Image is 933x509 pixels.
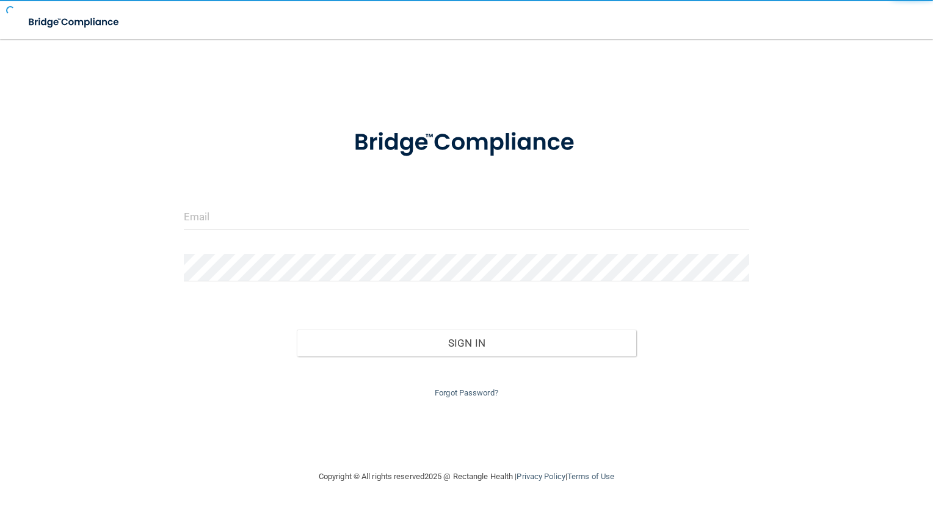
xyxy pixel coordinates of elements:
[184,203,750,230] input: Email
[567,472,614,481] a: Terms of Use
[330,112,603,173] img: bridge_compliance_login_screen.278c3ca4.svg
[517,472,565,481] a: Privacy Policy
[297,330,636,356] button: Sign In
[18,10,131,35] img: bridge_compliance_login_screen.278c3ca4.svg
[244,457,689,496] div: Copyright © All rights reserved 2025 @ Rectangle Health | |
[435,388,498,397] a: Forgot Password?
